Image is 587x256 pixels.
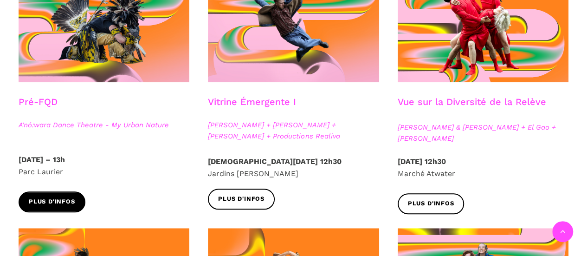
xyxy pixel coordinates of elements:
p: Marché Atwater [398,156,568,179]
span: A'nó:wara Dance Theatre - My Urban Nature [19,119,189,131]
strong: [DATE] 12h30 [398,157,446,166]
a: Plus d'infos [208,189,275,210]
strong: [DEMOGRAPHIC_DATA][DATE] 12h30 [208,157,341,166]
h3: Vitrine Émergente I [208,96,296,119]
span: [PERSON_NAME] + [PERSON_NAME] + [PERSON_NAME] + Productions Realiva [208,119,379,142]
p: Jardins [PERSON_NAME] [208,156,379,179]
h3: Pré-FQD [19,96,58,119]
a: Plus d'infos [398,193,464,214]
span: [PERSON_NAME] & [PERSON_NAME] + El Gao + [PERSON_NAME] [398,122,568,144]
strong: [DATE] – 13h [19,155,65,164]
h3: Vue sur la Diversité de la Relève [398,96,546,119]
a: Plus d'infos [19,191,85,212]
span: Plus d'infos [218,194,264,204]
p: Parc Laurier [19,154,189,177]
span: Plus d'infos [29,197,75,207]
span: Plus d'infos [408,199,454,209]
